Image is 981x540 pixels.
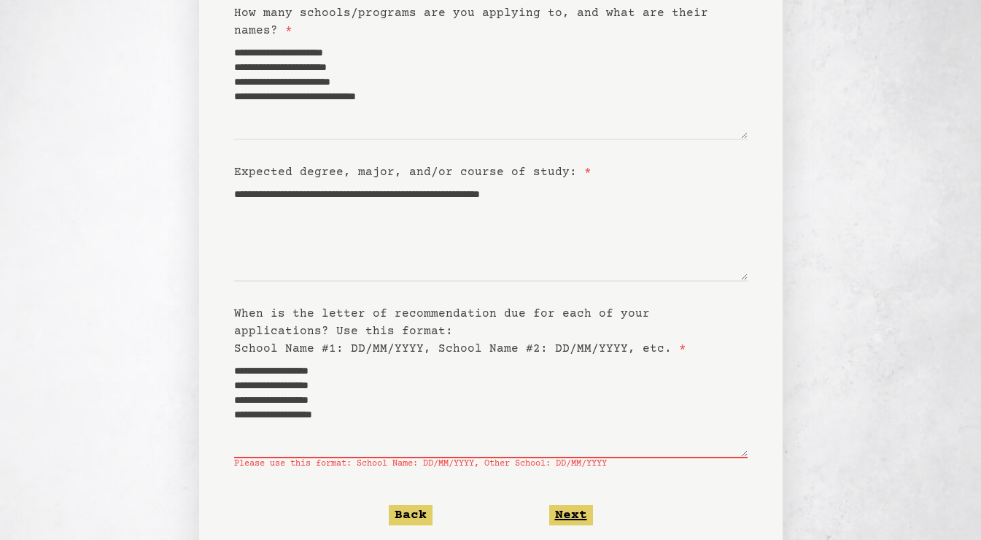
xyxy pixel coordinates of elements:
[549,505,593,525] button: Next
[234,458,748,470] span: Please use this format: School Name: DD/MM/YYYY, Other School: DD/MM/YYYY
[234,7,708,37] label: How many schools/programs are you applying to, and what are their names?
[389,505,433,525] button: Back
[234,307,686,355] label: When is the letter of recommendation due for each of your applications? Use this format: School N...
[234,166,592,179] label: Expected degree, major, and/or course of study:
